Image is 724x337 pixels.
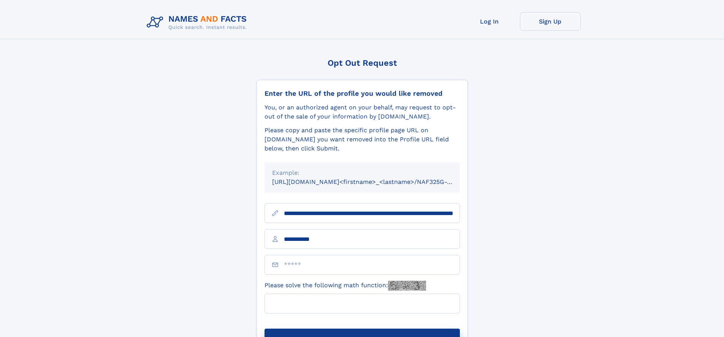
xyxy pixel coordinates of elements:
small: [URL][DOMAIN_NAME]<firstname>_<lastname>/NAF325G-xxxxxxxx [272,178,474,185]
div: You, or an authorized agent on your behalf, may request to opt-out of the sale of your informatio... [265,103,460,121]
img: Logo Names and Facts [144,12,253,33]
label: Please solve the following math function: [265,281,426,291]
div: Please copy and paste the specific profile page URL on [DOMAIN_NAME] you want removed into the Pr... [265,126,460,153]
a: Sign Up [520,12,581,31]
a: Log In [459,12,520,31]
div: Enter the URL of the profile you would like removed [265,89,460,98]
div: Opt Out Request [257,58,468,68]
div: Example: [272,168,452,177]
